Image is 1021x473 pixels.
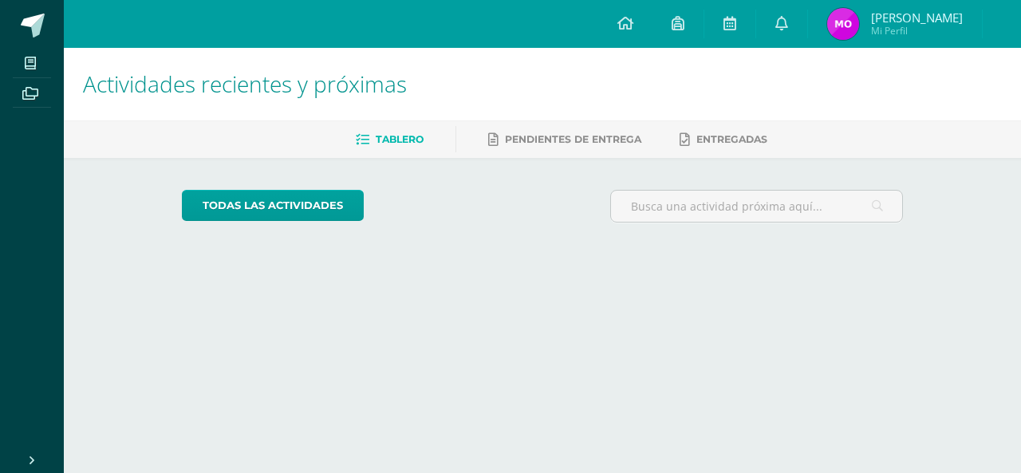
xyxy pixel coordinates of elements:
span: Mi Perfil [871,24,963,37]
span: [PERSON_NAME] [871,10,963,26]
input: Busca una actividad próxima aquí... [611,191,903,222]
span: Entregadas [696,133,767,145]
span: Actividades recientes y próximas [83,69,407,99]
a: todas las Actividades [182,190,364,221]
span: Pendientes de entrega [505,133,641,145]
img: 241a20ffc5f0e5ea9f8e09b3c213cf84.png [827,8,859,40]
a: Entregadas [680,127,767,152]
span: Tablero [376,133,424,145]
a: Pendientes de entrega [488,127,641,152]
a: Tablero [356,127,424,152]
